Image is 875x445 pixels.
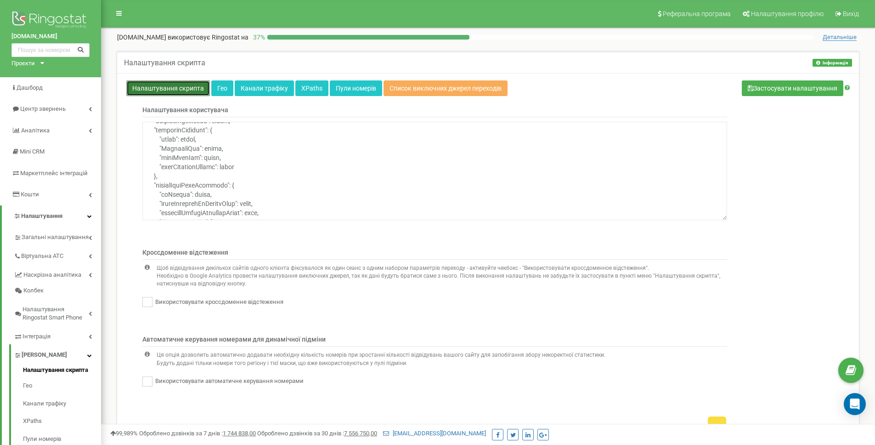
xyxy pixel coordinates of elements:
span: Оброблено дзвінків за 30 днів : [257,430,377,437]
h5: Налаштування скрипта [124,59,205,67]
p: Автоматичне керування номерами для динамічної підміни [142,335,727,347]
a: Канали трафіку [23,395,101,413]
span: Маркетплейс інтеграцій [20,170,88,177]
a: [PERSON_NAME] [14,344,101,363]
p: Ця опція дозволить автоматично додавати необхідну кількість номерів при зростанні кількості відві... [157,351,605,359]
a: Інтеграція [14,326,101,345]
span: Вихід [843,10,859,17]
span: Налаштування [21,212,62,219]
span: Інтеграція [23,332,51,341]
p: Скрипт підміни [142,405,731,440]
a: Загальні налаштування [14,227,101,245]
span: Центр звернень [20,105,66,112]
a: Список виключних джерел переходів [384,80,508,96]
label: Використовувати автоматичне керування номерами [152,377,304,386]
p: Щоб відвідування декількох сайтів одного клієнта фіксувалося як один сеанс з одним набором параме... [157,264,727,272]
span: Реферальна програма [663,10,731,17]
a: Налаштування скрипта [126,80,210,96]
a: Налаштування [2,205,101,227]
span: Налаштування Ringostat Smart Phone [23,305,89,322]
a: [DOMAIN_NAME] [11,32,90,41]
a: Гео [211,80,233,96]
a: Наскрізна аналітика [14,264,101,283]
label: Використовувати кроссдоменне відстеження [152,298,283,307]
a: Налаштування скрипта [23,366,101,377]
div: Open Intercom Messenger [844,393,866,415]
span: Кошти [21,191,39,198]
u: 1 744 838,00 [223,430,256,437]
p: Будуть додані тільки номери того регіону і тієї маски, що вже використовуються у пулі підміни. [157,359,605,367]
a: Пули номерів [330,80,382,96]
p: Необхідно в Google Analytics провести налаштування виключних джерел, так як дані будуть братися с... [157,272,727,288]
p: 37 % [248,33,267,42]
p: Кроссдоменне відстеження [142,248,727,260]
textarea: { "loremipSUM": dolo, "siTa": cons, "adipiscIngelitsedd": eiusm, "temporinCididunt": { "utlab": e... [142,122,727,220]
a: Канали трафіку [235,80,294,96]
a: Гео [23,377,101,395]
a: Налаштування Ringostat Smart Phone [14,299,101,326]
p: [DOMAIN_NAME] [117,33,248,42]
p: Налаштування користувача [142,105,727,117]
button: Застосувати налаштування [742,80,843,96]
span: Загальні налаштування [22,233,89,242]
span: Оброблено дзвінків за 7 днів : [139,430,256,437]
a: [EMAIL_ADDRESS][DOMAIN_NAME] [383,430,486,437]
span: Дашборд [17,84,43,91]
a: XPaths [295,80,328,96]
div: Проєкти [11,59,35,68]
span: Віртуальна АТС [21,252,63,261]
span: Mini CRM [20,148,45,155]
button: Інформація [813,59,852,67]
span: 99,989% [110,430,138,437]
a: XPaths [23,412,101,430]
span: Наскрізна аналітика [23,271,81,280]
span: Колбек [23,286,44,295]
input: Пошук за номером [11,43,90,57]
span: використовує Ringostat на [168,34,248,41]
a: Колбек [14,283,101,299]
a: Віртуальна АТС [14,245,101,264]
span: Аналiтика [21,127,50,134]
img: Ringostat logo [11,9,90,32]
span: [PERSON_NAME] [22,351,67,359]
u: 7 556 750,00 [344,430,377,437]
span: Детальніше [823,34,857,41]
span: Налаштування профілю [751,10,824,17]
